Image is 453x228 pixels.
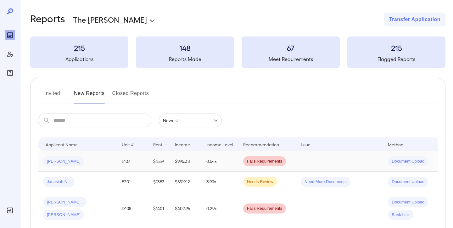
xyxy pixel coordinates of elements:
div: Reports [5,30,15,40]
td: 3.99x [201,172,238,192]
h5: Meet Requirements [242,55,340,63]
h2: Reports [30,13,65,26]
td: $1401 [148,192,170,225]
h5: Reports Made [136,55,234,63]
button: Closed Reports [112,88,149,103]
h3: 67 [242,43,340,53]
p: The [PERSON_NAME] [73,14,147,25]
span: [PERSON_NAME].. [43,199,87,205]
div: Income [175,141,190,148]
div: Issue [301,141,311,148]
span: Needs Review [243,179,277,185]
div: Applicant Name [46,141,78,148]
h3: 148 [136,43,234,53]
summary: 215Applications148Reports Made67Meet Requirements215Flagged Reports [30,36,445,68]
td: $996.38 [170,151,201,172]
h3: 215 [30,43,128,53]
div: Income Level [206,141,233,148]
div: Log Out [5,205,15,215]
div: Rent [153,141,163,148]
span: Document Upload [388,199,428,205]
div: FAQ [5,68,15,78]
h5: Flagged Reports [347,55,445,63]
td: $1383 [148,172,170,192]
div: Unit # [122,141,134,148]
span: Document Upload [388,158,428,164]
span: Document Upload [388,179,428,185]
h5: Applications [30,55,128,63]
td: D108 [117,192,148,225]
span: Fails Requirements [243,158,286,164]
button: Transfer Application [384,13,445,26]
span: Janasiah N... [43,179,75,185]
td: 0.29x [201,192,238,225]
div: Newest [159,114,222,127]
td: $402.95 [170,192,201,225]
button: Invited [38,88,66,103]
span: Bank Link [388,212,413,218]
button: New Reports [74,88,105,103]
div: Method [388,141,403,148]
td: E107 [117,151,148,172]
h3: 215 [347,43,445,53]
span: Need More Documents [301,179,350,185]
td: $1559 [148,151,170,172]
span: Fails Requirements [243,206,286,212]
td: 0.64x [201,151,238,172]
td: $5519.12 [170,172,201,192]
span: [PERSON_NAME] [43,158,84,164]
div: Recommendation [243,141,279,148]
td: F201 [117,172,148,192]
span: [PERSON_NAME] [43,212,84,218]
div: Manage Users [5,49,15,59]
